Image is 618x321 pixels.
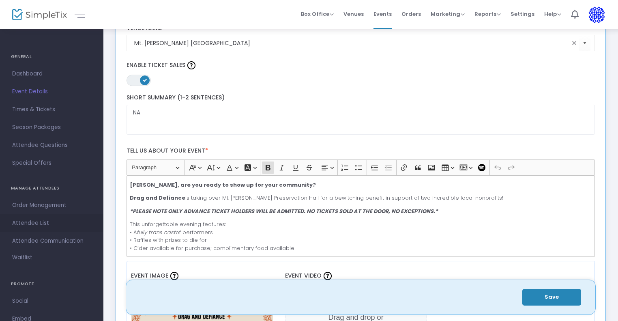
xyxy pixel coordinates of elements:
[12,86,91,97] span: Event Details
[130,181,316,189] strong: [PERSON_NAME], are you ready to show up for your community?
[522,289,581,306] button: Save
[301,10,334,18] span: Box Office
[137,228,176,236] i: fully trans cast
[130,220,591,252] p: This unforgettable evening features: • A of performers • Raffles with prizes to die for • Cider a...
[134,39,570,47] input: Select Venue
[130,194,591,202] p: is taking over Mt. [PERSON_NAME] Preservation Hall for a bewitching benefit in support of two inc...
[130,207,438,215] strong: *PLEASE NOTE ONLY ADVANCE TICKET HOLDERS WILL BE ADMITTED. NO TICKETS SOLD AT THE DOOR, NO EXCEPT...
[187,61,195,69] img: question-mark
[569,38,579,48] span: clear
[12,158,91,168] span: Special Offers
[170,272,178,280] img: question-mark
[11,49,92,65] h4: GENERAL
[474,10,501,18] span: Reports
[11,180,92,196] h4: MANAGE ATTENDEES
[12,200,91,211] span: Order Management
[127,176,595,257] div: Rich Text Editor, main
[132,163,174,172] span: Paragraph
[511,4,534,24] span: Settings
[579,35,590,52] button: Select
[122,143,599,159] label: Tell us about your event
[11,276,92,292] h4: PROMOTE
[324,272,332,280] img: question-mark
[12,140,91,151] span: Attendee Questions
[127,93,225,101] span: Short Summary (1-2 Sentences)
[143,78,147,82] span: ON
[12,218,91,228] span: Attendee List
[12,104,91,115] span: Times & Tickets
[12,122,91,133] span: Season Packages
[12,254,32,262] span: Waitlist
[431,10,465,18] span: Marketing
[373,4,392,24] span: Events
[12,296,91,306] span: Social
[285,271,322,280] span: Event Video
[127,25,595,32] label: Venue Name
[401,4,421,24] span: Orders
[131,271,168,280] span: Event Image
[128,162,183,174] button: Paragraph
[544,10,561,18] span: Help
[12,236,91,246] span: Attendee Communication
[127,159,595,176] div: Editor toolbar
[343,4,364,24] span: Venues
[12,69,91,79] span: Dashboard
[127,59,595,71] label: Enable Ticket Sales
[130,194,185,202] strong: Drag and Defiance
